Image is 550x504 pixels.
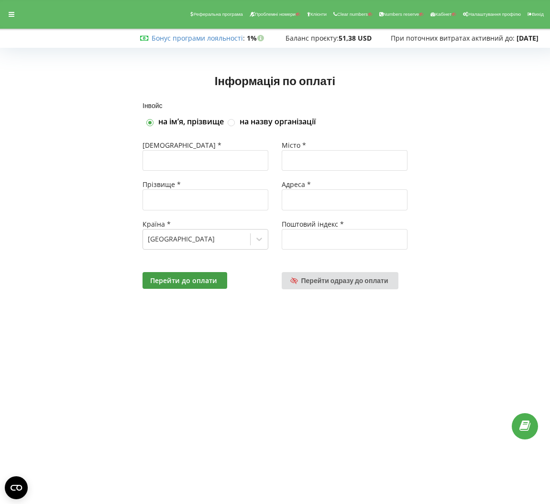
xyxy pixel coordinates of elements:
[143,101,163,110] span: Інвойс
[143,180,181,189] span: Прізвище *
[150,276,217,285] span: Перейти до оплати
[282,180,311,189] span: Адреса *
[383,11,419,17] span: Numbers reserve
[158,117,224,127] label: на імʼя, прізвище
[143,141,221,150] span: [DEMOGRAPHIC_DATA] *
[282,219,344,229] span: Поштовий індекс *
[282,141,306,150] span: Місто *
[247,33,266,43] strong: 1%
[5,476,28,499] button: Open CMP widget
[255,11,296,17] span: Проблемні номери
[301,276,388,285] span: Перейти одразу до оплати
[435,11,451,17] span: Кабінет
[282,272,398,289] a: Перейти одразу до оплати
[532,11,544,17] span: Вихід
[143,272,227,289] button: Перейти до оплати
[193,11,242,17] span: Реферальна програма
[240,117,316,127] label: на назву організації
[152,33,243,43] a: Бонус програми лояльності
[339,33,372,43] strong: 51,38 USD
[337,11,368,17] span: Clear numbers
[215,74,335,88] span: Інформація по оплаті
[468,11,521,17] span: Налаштування профілю
[286,33,339,43] span: Баланс проєкту:
[391,33,515,43] span: При поточних витратах активний до:
[152,33,245,43] span: :
[310,11,327,17] span: Клієнти
[143,219,171,229] span: Країна *
[517,33,539,43] strong: [DATE]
